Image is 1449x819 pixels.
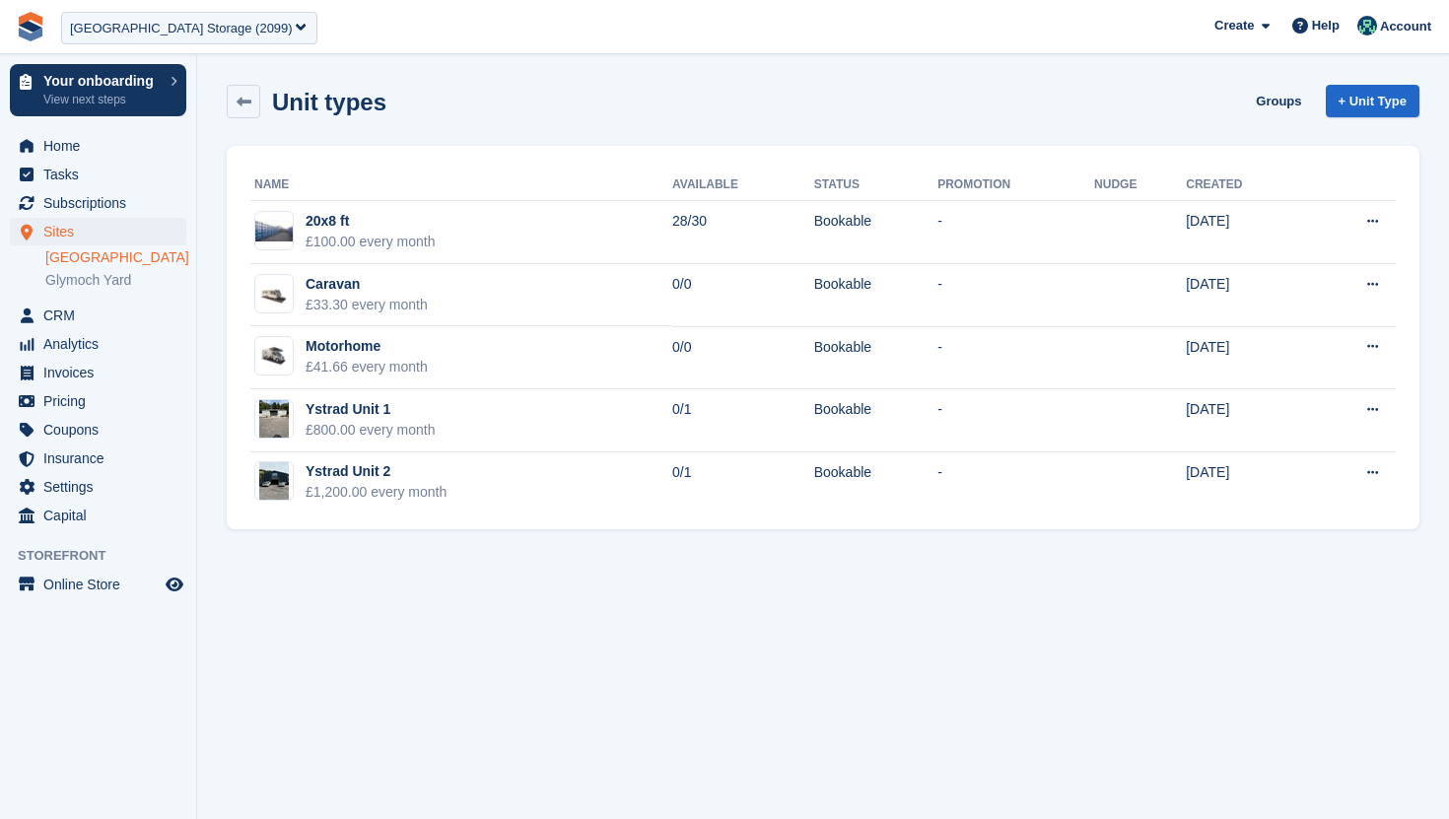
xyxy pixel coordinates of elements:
[10,218,186,245] a: menu
[10,473,186,501] a: menu
[70,19,293,38] div: [GEOGRAPHIC_DATA] Storage (2099)
[1186,452,1307,514] td: [DATE]
[937,389,1094,452] td: -
[814,264,937,327] td: Bookable
[18,546,196,566] span: Storefront
[43,571,162,598] span: Online Store
[1214,16,1254,35] span: Create
[16,12,45,41] img: stora-icon-8386f47178a22dfd0bd8f6a31ec36ba5ce8667c1dd55bd0f319d3a0aa187defe.svg
[45,271,186,290] a: Glymoch Yard
[43,473,162,501] span: Settings
[163,573,186,596] a: Preview store
[1312,16,1340,35] span: Help
[1380,17,1431,36] span: Account
[10,189,186,217] a: menu
[10,444,186,472] a: menu
[1186,264,1307,327] td: [DATE]
[10,416,186,444] a: menu
[10,387,186,415] a: menu
[306,295,428,315] div: £33.30 every month
[672,389,814,452] td: 0/1
[1094,170,1186,201] th: Nudge
[43,91,161,108] p: View next steps
[1248,85,1309,117] a: Groups
[306,420,436,441] div: £800.00 every month
[306,274,428,295] div: Caravan
[937,264,1094,327] td: -
[1326,85,1419,117] a: + Unit Type
[672,264,814,327] td: 0/0
[255,283,293,305] img: Caravan%20-%20R.jpeg
[43,189,162,217] span: Subscriptions
[306,399,436,420] div: Ystrad Unit 1
[937,201,1094,264] td: -
[43,359,162,386] span: Invoices
[1186,201,1307,264] td: [DATE]
[937,452,1094,514] td: -
[306,336,428,357] div: Motorhome
[10,330,186,358] a: menu
[1186,170,1307,201] th: Created
[306,211,436,232] div: 20x8 ft
[10,502,186,529] a: menu
[937,326,1094,389] td: -
[259,399,289,439] img: IMG_0057.jpeg
[10,359,186,386] a: menu
[1357,16,1377,35] img: Jennifer Ofodile
[306,232,436,252] div: £100.00 every month
[672,326,814,389] td: 0/0
[43,161,162,188] span: Tasks
[937,170,1094,201] th: Promotion
[43,416,162,444] span: Coupons
[43,218,162,245] span: Sites
[43,74,161,88] p: Your onboarding
[43,330,162,358] span: Analytics
[10,302,186,329] a: menu
[45,248,186,267] a: [GEOGRAPHIC_DATA]
[672,170,814,201] th: Available
[814,201,937,264] td: Bookable
[43,502,162,529] span: Capital
[10,132,186,160] a: menu
[1186,326,1307,389] td: [DATE]
[306,357,428,377] div: £41.66 every month
[672,452,814,514] td: 0/1
[43,132,162,160] span: Home
[814,326,937,389] td: Bookable
[255,220,293,241] img: Avonmouth-Self-Store-row-small-version-1.jpeg
[10,64,186,116] a: Your onboarding View next steps
[672,201,814,264] td: 28/30
[43,302,162,329] span: CRM
[1186,389,1307,452] td: [DATE]
[43,444,162,472] span: Insurance
[10,161,186,188] a: menu
[250,170,672,201] th: Name
[255,345,293,367] img: Campervan.jpeg
[306,461,447,482] div: Ystrad Unit 2
[814,389,937,452] td: Bookable
[272,89,386,115] h2: Unit types
[306,482,447,503] div: £1,200.00 every month
[43,387,162,415] span: Pricing
[814,452,937,514] td: Bookable
[259,461,289,501] img: IMG_0056.jpeg
[10,571,186,598] a: menu
[814,170,937,201] th: Status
